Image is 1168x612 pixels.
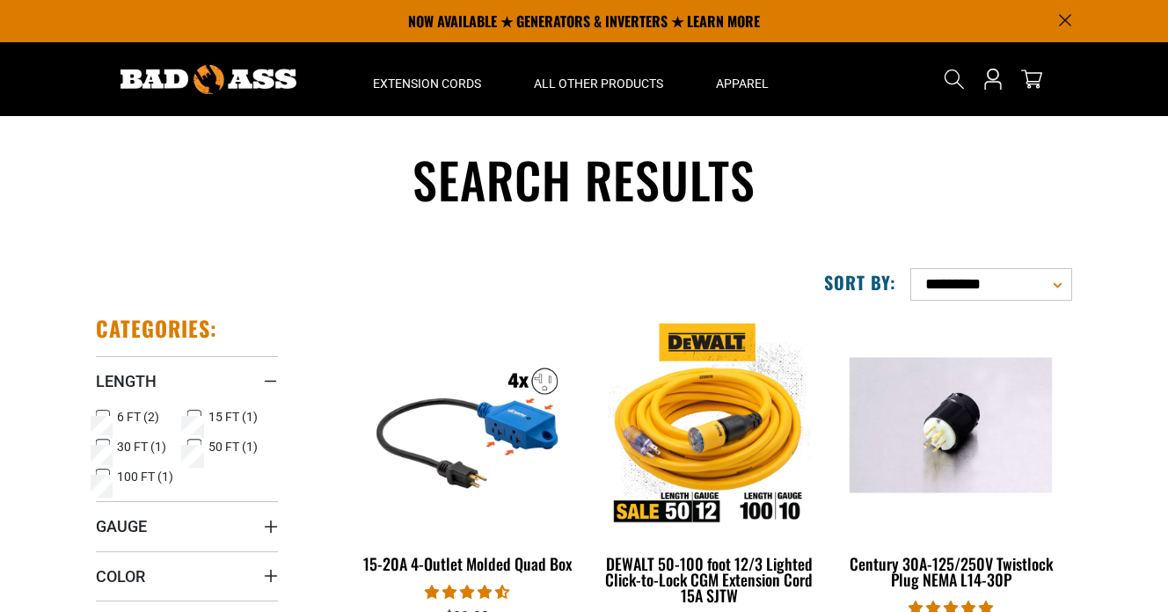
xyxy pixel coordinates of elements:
[96,148,1072,212] h1: Search results
[843,315,1059,598] a: Century 30A-125/250V Twistlock Plug NEMA L14-30P Century 30A-125/250V Twistlock Plug NEMA L14-30P
[598,324,820,526] img: DEWALT 50-100 foot 12/3 Lighted Click-to-Lock CGM Extension Cord 15A SJTW
[507,42,690,116] summary: All Other Products
[96,371,157,391] span: Length
[840,357,1062,492] img: Century 30A-125/250V Twistlock Plug NEMA L14-30P
[96,551,278,601] summary: Color
[690,42,795,116] summary: Apparel
[360,315,575,582] a: 15-20A 4-Outlet Molded Quad Box 15-20A 4-Outlet Molded Quad Box
[347,42,507,116] summary: Extension Cords
[360,556,575,572] div: 15-20A 4-Outlet Molded Quad Box
[96,566,145,586] span: Color
[208,411,258,423] span: 15 FT (1)
[96,315,217,342] h2: Categories:
[373,76,481,91] span: Extension Cords
[96,516,147,536] span: Gauge
[96,501,278,550] summary: Gauge
[117,411,159,423] span: 6 FT (2)
[602,556,817,603] div: DEWALT 50-100 foot 12/3 Lighted Click-to-Lock CGM Extension Cord 15A SJTW
[208,441,258,453] span: 50 FT (1)
[716,76,769,91] span: Apparel
[940,65,968,93] summary: Search
[843,556,1059,587] div: Century 30A-125/250V Twistlock Plug NEMA L14-30P
[534,76,663,91] span: All Other Products
[357,324,579,526] img: 15-20A 4-Outlet Molded Quad Box
[96,356,278,405] summary: Length
[425,584,509,601] span: 4.40 stars
[117,470,173,483] span: 100 FT (1)
[117,441,166,453] span: 30 FT (1)
[120,65,296,94] img: Bad Ass Extension Cords
[824,271,896,294] label: Sort by:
